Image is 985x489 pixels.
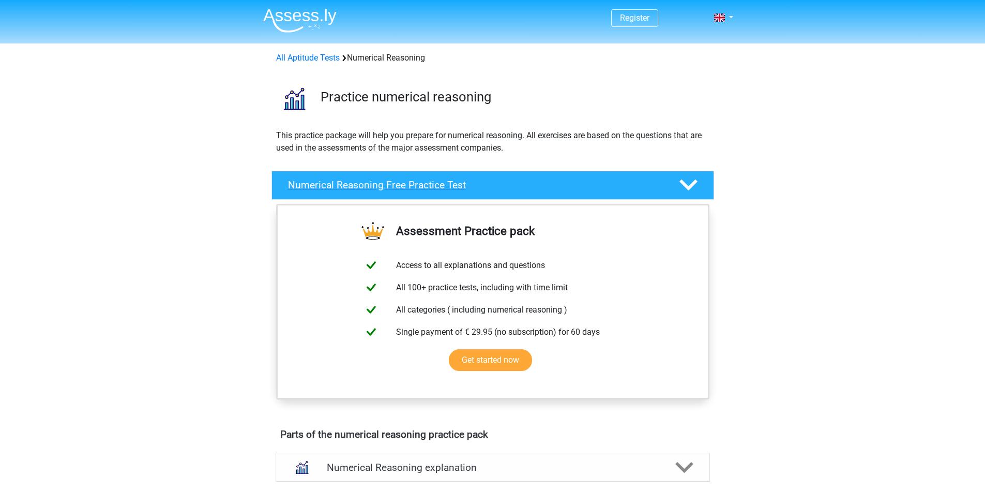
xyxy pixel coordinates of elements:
div: Numerical Reasoning [272,52,714,64]
img: Assessly [263,8,337,33]
h4: Numerical Reasoning explanation [327,462,659,473]
a: Register [620,13,649,23]
img: numerical reasoning explanations [289,454,315,481]
a: All Aptitude Tests [276,53,340,63]
a: Numerical Reasoning Free Practice Test [267,171,718,200]
a: Get started now [449,349,532,371]
h4: Parts of the numerical reasoning practice pack [280,428,705,440]
p: This practice package will help you prepare for numerical reasoning. All exercises are based on t... [276,129,709,154]
a: explanations Numerical Reasoning explanation [271,453,714,482]
h3: Practice numerical reasoning [321,89,706,105]
h4: Numerical Reasoning Free Practice Test [288,179,662,191]
img: numerical reasoning [272,77,316,121]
